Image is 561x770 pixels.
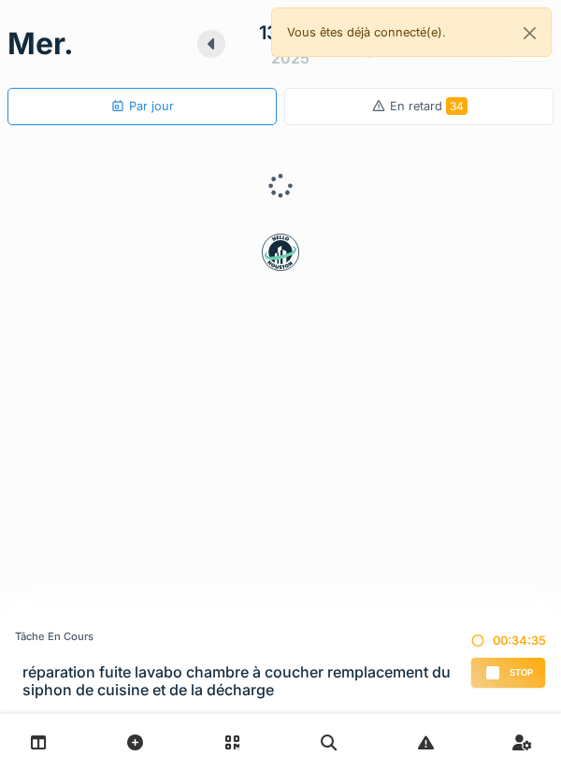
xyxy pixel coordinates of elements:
[110,97,174,115] div: Par jour
[470,632,546,649] div: 00:34:35
[509,8,551,58] button: Close
[446,97,467,115] span: 34
[7,26,74,62] h1: mer.
[510,666,533,679] span: Stop
[390,99,467,113] span: En retard
[259,19,323,47] div: 13 août
[262,234,299,271] img: badge-BVDL4wpA.svg
[271,7,552,57] div: Vous êtes déjà connecté(e).
[15,629,470,645] div: Tâche en cours
[271,47,309,69] div: 2025
[22,663,470,699] h3: réparation fuite lavabo chambre à coucher remplacement du siphon de cuisine et de la décharge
